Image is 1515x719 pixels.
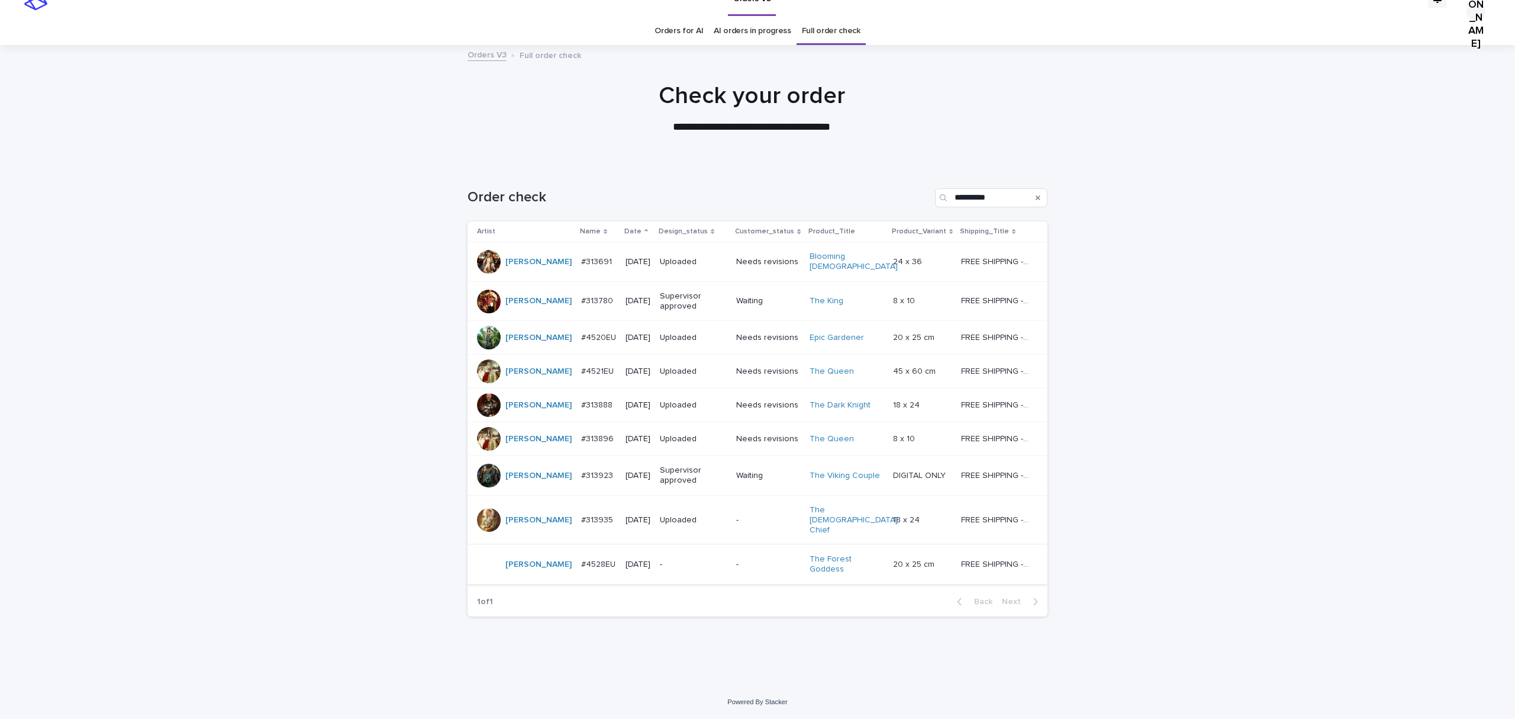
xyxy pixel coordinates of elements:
h1: Check your order [462,82,1042,110]
p: #313935 [581,513,615,525]
p: [DATE] [626,257,650,267]
p: #313923 [581,468,615,481]
div: [PERSON_NAME] [1466,2,1485,21]
p: FREE SHIPPING - preview in 1-2 business days, after your approval delivery will take 5-10 b.d. [961,513,1031,525]
p: [DATE] [626,367,650,377]
p: #313780 [581,294,615,306]
p: FREE SHIPPING - preview in 1-2 business days, after your approval delivery will take 5-10 b.d. [961,432,1031,444]
p: Waiting [736,296,800,306]
p: Design_status [659,225,708,238]
p: FREE SHIPPING - preview in 1-2 business days, after your approval delivery will take 5-10 busines... [961,364,1031,377]
h1: Order check [468,189,930,206]
a: [PERSON_NAME] [505,560,572,570]
p: #4520EU [581,330,618,343]
p: [DATE] [626,296,650,306]
p: Supervisor approved [660,291,727,312]
p: Product_Title [808,225,855,238]
p: 8 x 10 [893,294,917,306]
p: FREE SHIPPING - preview in 1-2 business days, after your approval delivery will take 5-10 busines... [961,557,1031,570]
p: Uploaded [660,367,727,377]
p: Uploaded [660,400,727,410]
tr: [PERSON_NAME] #4520EU#4520EU [DATE]UploadedNeeds revisionsEpic Gardener 20 x 25 cm20 x 25 cm FREE... [468,321,1047,355]
p: Needs revisions [736,434,800,444]
p: [DATE] [626,471,650,481]
p: Uploaded [660,257,727,267]
p: Date [624,225,642,238]
p: FREE SHIPPING - preview in 1-2 business days, after your approval delivery will take 5-10 b.d. [961,255,1031,267]
p: DIGITAL ONLY [893,468,948,481]
p: Uploaded [660,515,727,525]
p: Needs revisions [736,257,800,267]
p: Waiting [736,471,800,481]
p: Artist [477,225,495,238]
a: The [DEMOGRAPHIC_DATA] Chief [810,505,898,535]
p: Needs revisions [736,367,800,377]
a: AI orders in progress [714,17,791,45]
tr: [PERSON_NAME] #4521EU#4521EU [DATE]UploadedNeeds revisionsThe Queen 45 x 60 cm45 x 60 cm FREE SHI... [468,355,1047,389]
p: - [736,515,800,525]
p: [DATE] [626,560,650,570]
p: [DATE] [626,434,650,444]
a: [PERSON_NAME] [505,367,572,377]
p: FREE SHIPPING - preview in 1-2 business days, after your approval delivery will take 5-10 busines... [961,330,1031,343]
tr: [PERSON_NAME] #313691#313691 [DATE]UploadedNeeds revisionsBlooming [DEMOGRAPHIC_DATA] 24 x 3624 x... [468,242,1047,282]
p: [DATE] [626,333,650,343]
p: - [660,560,727,570]
a: [PERSON_NAME] [505,434,572,444]
p: FREE SHIPPING - preview in 1-2 business days, after your approval delivery will take 5-10 b.d. [961,294,1031,306]
p: #313896 [581,432,616,444]
span: Next [1002,598,1028,606]
p: Supervisor approved [660,466,727,486]
p: Product_Variant [892,225,946,238]
p: 8 x 10 [893,432,917,444]
tr: [PERSON_NAME] #4528EU#4528EU [DATE]--The Forest Goddess 20 x 25 cm20 x 25 cm FREE SHIPPING - prev... [468,545,1047,585]
a: [PERSON_NAME] [505,257,572,267]
a: The Forest Goddess [810,554,884,574]
a: [PERSON_NAME] [505,515,572,525]
p: [DATE] [626,400,650,410]
a: Orders V3 [468,47,507,61]
a: The Queen [810,367,854,377]
a: [PERSON_NAME] [505,471,572,481]
p: - [736,560,800,570]
span: Back [967,598,992,606]
p: #313691 [581,255,614,267]
p: FREE SHIPPING - preview in 1-2 business days, after your approval delivery will take 5-10 b.d. [961,468,1031,481]
p: 20 x 25 cm [893,330,937,343]
button: Back [947,596,997,607]
p: Shipping_Title [960,225,1009,238]
a: [PERSON_NAME] [505,400,572,410]
a: The Queen [810,434,854,444]
button: Next [997,596,1047,607]
tr: [PERSON_NAME] #313923#313923 [DATE]Supervisor approvedWaitingThe Viking Couple DIGITAL ONLYDIGITA... [468,456,1047,496]
p: [DATE] [626,515,650,525]
p: 18 x 24 [893,398,922,410]
tr: [PERSON_NAME] #313780#313780 [DATE]Supervisor approvedWaitingThe King 8 x 108 x 10 FREE SHIPPING ... [468,281,1047,321]
p: Customer_status [735,225,794,238]
p: Full order check [520,48,581,61]
p: #313888 [581,398,615,410]
p: Needs revisions [736,333,800,343]
p: FREE SHIPPING - preview in 1-2 business days, after your approval delivery will take 5-10 b.d. [961,398,1031,410]
p: Needs revisions [736,400,800,410]
p: 20 x 25 cm [893,557,937,570]
p: #4521EU [581,364,616,377]
p: 1 of 1 [468,588,502,617]
p: Name [580,225,601,238]
p: 45 x 60 cm [893,364,938,377]
p: 24 x 36 [893,255,924,267]
p: Uploaded [660,434,727,444]
tr: [PERSON_NAME] #313935#313935 [DATE]Uploaded-The [DEMOGRAPHIC_DATA] Chief 18 x 2418 x 24 FREE SHIP... [468,495,1047,544]
a: Epic Gardener [810,333,864,343]
p: #4528EU [581,557,618,570]
a: Blooming [DEMOGRAPHIC_DATA] [810,252,898,272]
tr: [PERSON_NAME] #313888#313888 [DATE]UploadedNeeds revisionsThe Dark Knight 18 x 2418 x 24 FREE SHI... [468,389,1047,422]
a: [PERSON_NAME] [505,296,572,306]
a: Full order check [802,17,860,45]
tr: [PERSON_NAME] #313896#313896 [DATE]UploadedNeeds revisionsThe Queen 8 x 108 x 10 FREE SHIPPING - ... [468,422,1047,456]
input: Search [935,188,1047,207]
a: Powered By Stacker [727,698,787,705]
a: Orders for AI [655,17,703,45]
a: The King [810,296,843,306]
